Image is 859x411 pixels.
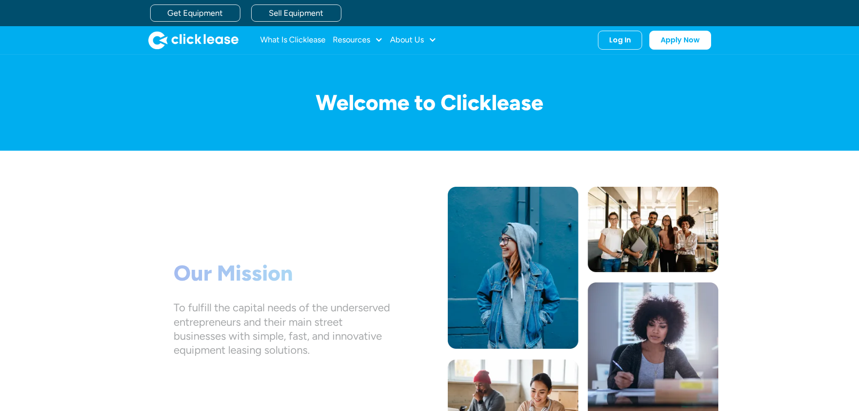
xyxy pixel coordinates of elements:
a: Get Equipment [150,5,240,22]
h1: Welcome to Clicklease [141,91,718,115]
div: To fulfill the capital needs of the underserved entrepreneurs and their main street businesses wi... [174,300,390,357]
a: Apply Now [649,31,711,50]
img: Clicklease logo [148,31,239,49]
h1: Our Mission [174,260,390,286]
a: Sell Equipment [251,5,341,22]
div: Log In [609,36,631,45]
a: What Is Clicklease [260,31,326,49]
